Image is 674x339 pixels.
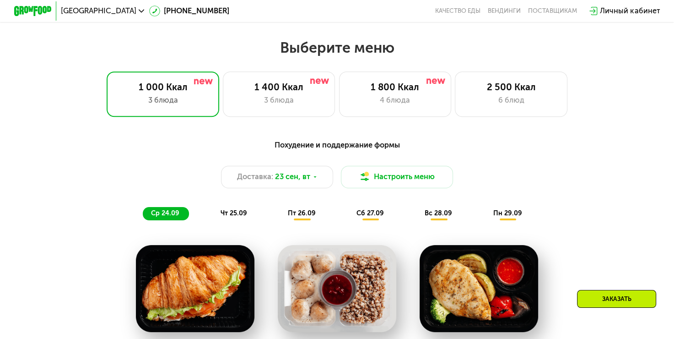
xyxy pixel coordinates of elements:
span: вс 28.09 [425,209,452,217]
div: 6 блюд [465,95,558,106]
div: 1 800 Ккал [349,82,442,93]
div: поставщикам [528,7,577,15]
a: Качество еды [435,7,480,15]
span: сб 27.09 [356,209,384,217]
span: чт 25.09 [221,209,247,217]
div: 3 блюда [117,95,210,106]
div: 2 500 Ккал [465,82,558,93]
h2: Выберите меню [30,38,644,57]
div: 1 000 Ккал [117,82,210,93]
div: 1 400 Ккал [232,82,325,93]
div: 3 блюда [232,95,325,106]
button: Настроить меню [341,166,453,188]
a: Вендинги [488,7,521,15]
span: ср 24.09 [151,209,179,217]
div: 4 блюда [349,95,442,106]
div: Личный кабинет [600,5,660,17]
span: 23 сен, вт [275,171,310,183]
span: Доставка: [237,171,273,183]
div: Заказать [577,290,656,308]
span: пт 26.09 [288,209,316,217]
a: [PHONE_NUMBER] [149,5,230,17]
div: Похудение и поддержание формы [60,139,614,151]
span: [GEOGRAPHIC_DATA] [61,7,136,15]
span: пн 29.09 [493,209,522,217]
